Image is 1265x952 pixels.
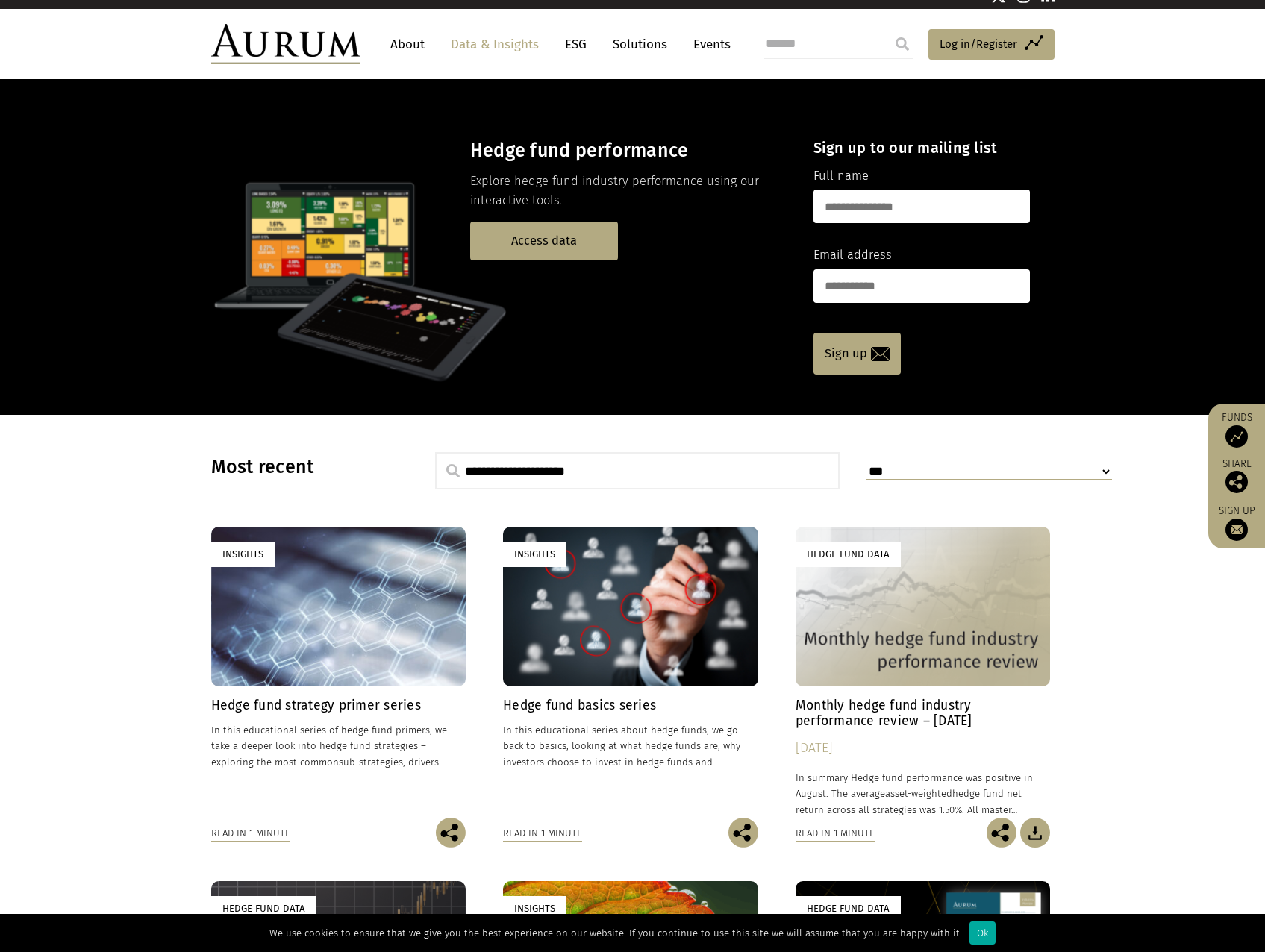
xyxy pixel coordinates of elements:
a: Log in/Register [928,29,1055,60]
p: In this educational series of hedge fund primers, we take a deeper look into hedge fund strategie... [211,722,466,769]
div: Insights [503,896,566,921]
img: Aurum [211,24,360,64]
div: Read in 1 minute [796,825,875,842]
img: Sign up to our newsletter [1225,519,1248,541]
img: email-icon [871,347,890,361]
p: In summary Hedge fund performance was positive in August. The average hedge fund net return acros... [796,770,1051,817]
label: Full name [813,166,869,186]
h4: Hedge fund basics series [503,698,758,713]
a: Funds [1216,411,1258,448]
img: Share this post [436,818,466,848]
div: Insights [211,542,275,566]
div: Hedge Fund Data [211,896,316,921]
img: Share this post [1225,471,1248,493]
div: Hedge Fund Data [796,542,901,566]
span: sub-strategies [339,757,403,768]
a: Data & Insights [443,31,546,58]
a: Sign up [1216,504,1258,541]
div: [DATE] [796,738,1051,759]
a: Sign up [813,333,901,375]
label: Email address [813,245,892,265]
img: Download Article [1020,818,1050,848]
a: Insights Hedge fund basics series In this educational series about hedge funds, we go back to bas... [503,527,758,817]
div: Read in 1 minute [211,825,290,842]
h4: Sign up to our mailing list [813,139,1030,157]
h4: Monthly hedge fund industry performance review – [DATE] [796,698,1051,729]
a: Insights Hedge fund strategy primer series In this educational series of hedge fund primers, we t... [211,527,466,817]
p: In this educational series about hedge funds, we go back to basics, looking at what hedge funds a... [503,722,758,769]
img: Share this post [987,818,1016,848]
span: asset-weighted [885,788,952,799]
a: Events [686,31,731,58]
a: About [383,31,432,58]
img: Share this post [728,818,758,848]
div: Ok [969,921,996,945]
img: search.svg [446,464,460,477]
a: Hedge Fund Data Monthly hedge fund industry performance review – [DATE] [DATE] In summary Hedge f... [796,527,1051,817]
div: Read in 1 minute [503,825,582,842]
p: Explore hedge fund industry performance using our interactive tools. [470,172,787,211]
a: Access data [470,222,618,260]
h4: Hedge fund strategy primer series [211,698,466,713]
h3: Most recent [211,456,398,478]
input: Submit [887,29,917,59]
img: Access Funds [1225,425,1248,448]
div: Hedge Fund Data [796,896,901,921]
a: ESG [557,31,594,58]
a: Solutions [605,31,675,58]
div: Share [1216,459,1258,493]
h3: Hedge fund performance [470,140,787,162]
div: Insights [503,542,566,566]
span: Log in/Register [940,35,1017,53]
